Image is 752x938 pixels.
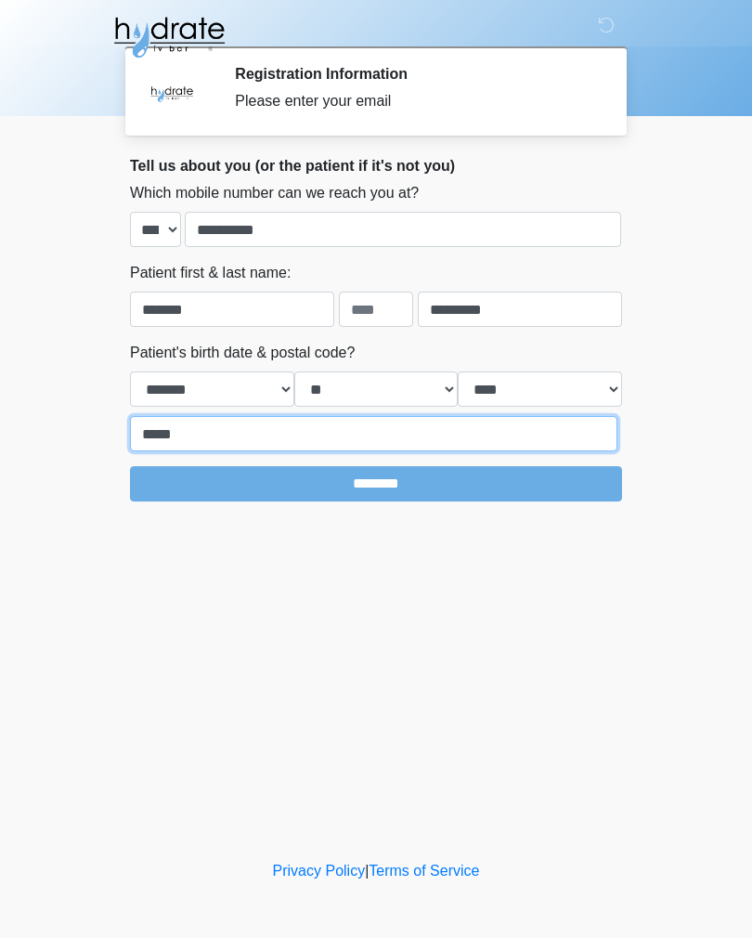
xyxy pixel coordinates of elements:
a: Privacy Policy [273,863,366,879]
img: Agent Avatar [144,65,200,121]
h2: Tell us about you (or the patient if it's not you) [130,157,622,175]
label: Patient first & last name: [130,262,291,284]
a: | [365,863,369,879]
label: Which mobile number can we reach you at? [130,182,419,204]
div: Please enter your email [235,90,594,112]
label: Patient's birth date & postal code? [130,342,355,364]
a: Terms of Service [369,863,479,879]
img: Hydrate IV Bar - Fort Collins Logo [111,14,227,60]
